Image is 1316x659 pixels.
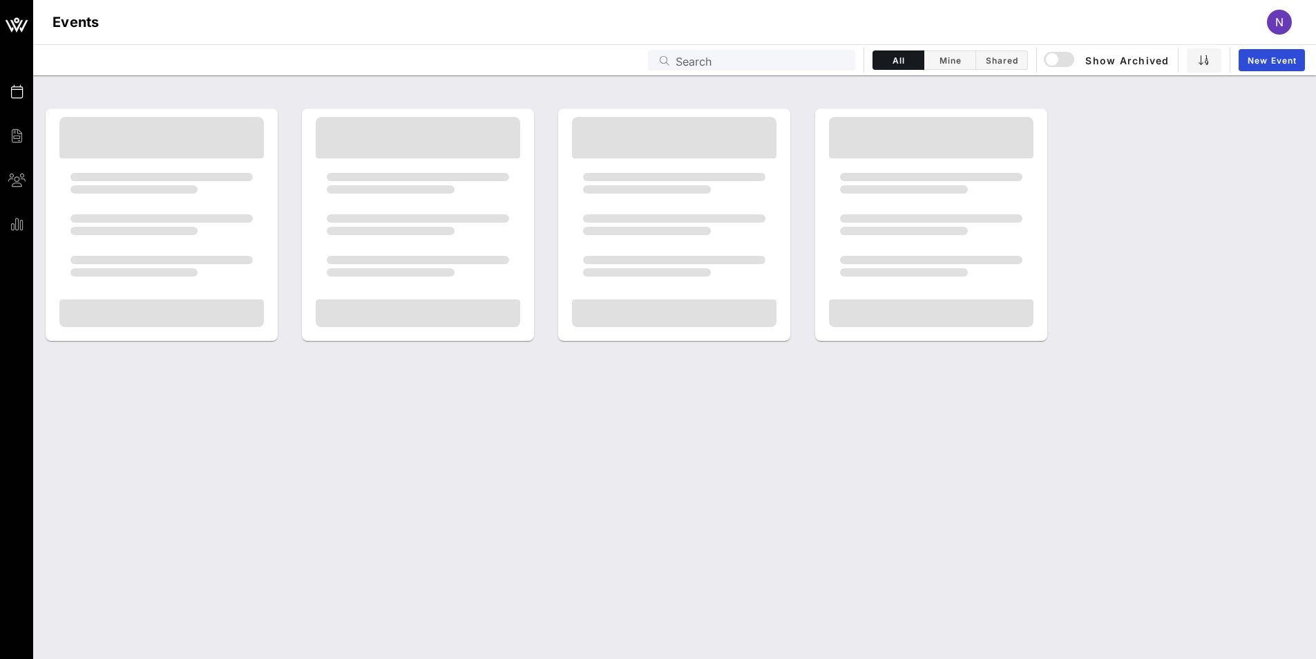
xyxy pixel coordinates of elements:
a: New Event [1239,49,1305,71]
span: Shared [984,55,1019,66]
h1: Events [53,11,99,33]
button: Shared [976,50,1028,70]
button: Mine [924,50,976,70]
span: Mine [933,55,967,66]
span: All [881,55,915,66]
button: Show Archived [1045,48,1170,73]
span: n [1275,15,1284,29]
span: Show Archived [1046,52,1169,68]
button: All [872,50,924,70]
span: New Event [1247,55,1297,66]
div: n [1267,10,1292,35]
